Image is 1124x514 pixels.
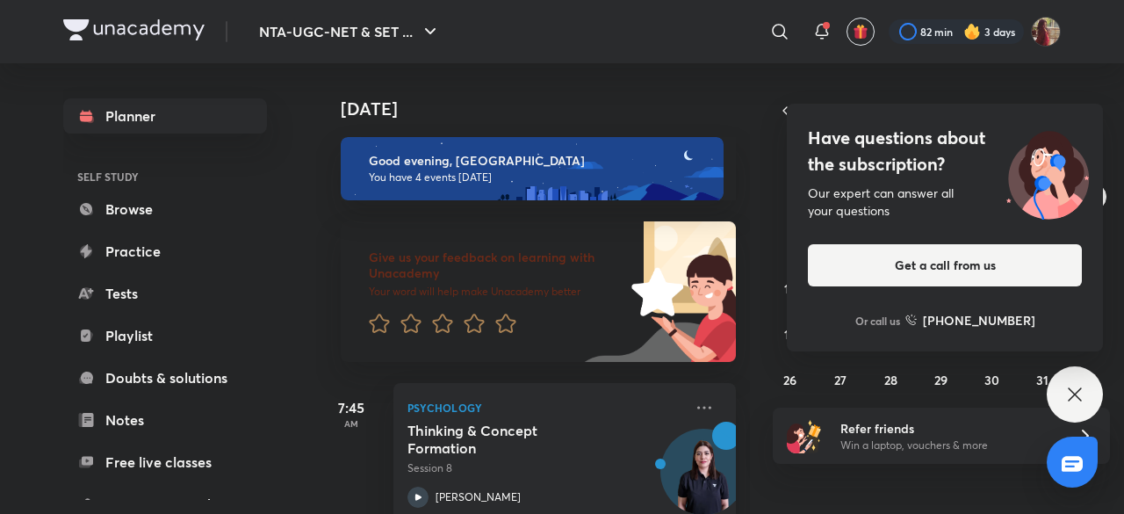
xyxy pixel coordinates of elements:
h6: Give us your feedback on learning with Unacademy [369,250,625,281]
a: Practice [63,234,267,269]
button: October 29, 2025 [927,366,955,394]
a: Tests [63,276,267,311]
a: Company Logo [63,19,205,45]
p: AM [316,418,386,429]
button: NTA-UGC-NET & SET ... [249,14,451,49]
button: October 30, 2025 [977,366,1005,394]
h6: Good evening, [GEOGRAPHIC_DATA] [369,153,708,169]
p: Your word will help make Unacademy better [369,285,625,299]
p: Or call us [855,313,900,329]
img: feedback_image [572,221,736,362]
button: October 19, 2025 [776,320,804,348]
button: October 28, 2025 [877,366,905,394]
button: October 31, 2025 [1028,366,1056,394]
h4: Have questions about the subscription? [808,125,1082,177]
h5: 7:45 [316,397,386,418]
a: [PHONE_NUMBER] [905,311,1035,329]
span: [DATE] [913,99,970,123]
p: You have 4 events [DATE] [369,170,708,185]
a: Free live classes [63,445,267,480]
a: Planner [63,98,267,134]
button: [DATE] [797,98,1085,123]
p: [PERSON_NAME] [436,489,521,505]
button: Get a call from us [808,244,1082,286]
a: Playlist [63,318,267,353]
img: ttu_illustration_new.svg [992,125,1103,220]
p: Psychology [407,397,683,418]
button: avatar [847,18,875,46]
a: Notes [63,402,267,438]
img: evening [341,137,724,200]
h4: [DATE] [341,98,753,119]
button: October 12, 2025 [776,274,804,302]
img: Company Logo [63,19,205,40]
a: Browse [63,192,267,227]
h6: SELF STUDY [63,162,267,192]
abbr: October 30, 2025 [984,372,999,388]
abbr: October 29, 2025 [934,372,947,388]
p: Win a laptop, vouchers & more [840,438,1056,453]
abbr: October 28, 2025 [884,372,897,388]
img: Srishti Sharma [1031,17,1061,47]
abbr: October 12, 2025 [784,280,796,297]
button: October 5, 2025 [776,228,804,257]
p: Session 8 [407,460,683,476]
img: avatar [853,24,868,40]
abbr: October 19, 2025 [784,326,796,343]
button: October 26, 2025 [776,366,804,394]
h6: [PHONE_NUMBER] [923,311,1035,329]
img: referral [787,418,822,453]
div: Our expert can answer all your questions [808,185,1082,220]
h5: Thinking & Concept Formation [407,422,626,457]
abbr: October 26, 2025 [783,372,796,388]
h6: Refer friends [840,419,1056,438]
a: Doubts & solutions [63,360,267,395]
abbr: October 27, 2025 [834,372,847,388]
abbr: October 31, 2025 [1036,372,1048,388]
button: October 27, 2025 [826,366,854,394]
img: streak [963,23,981,40]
